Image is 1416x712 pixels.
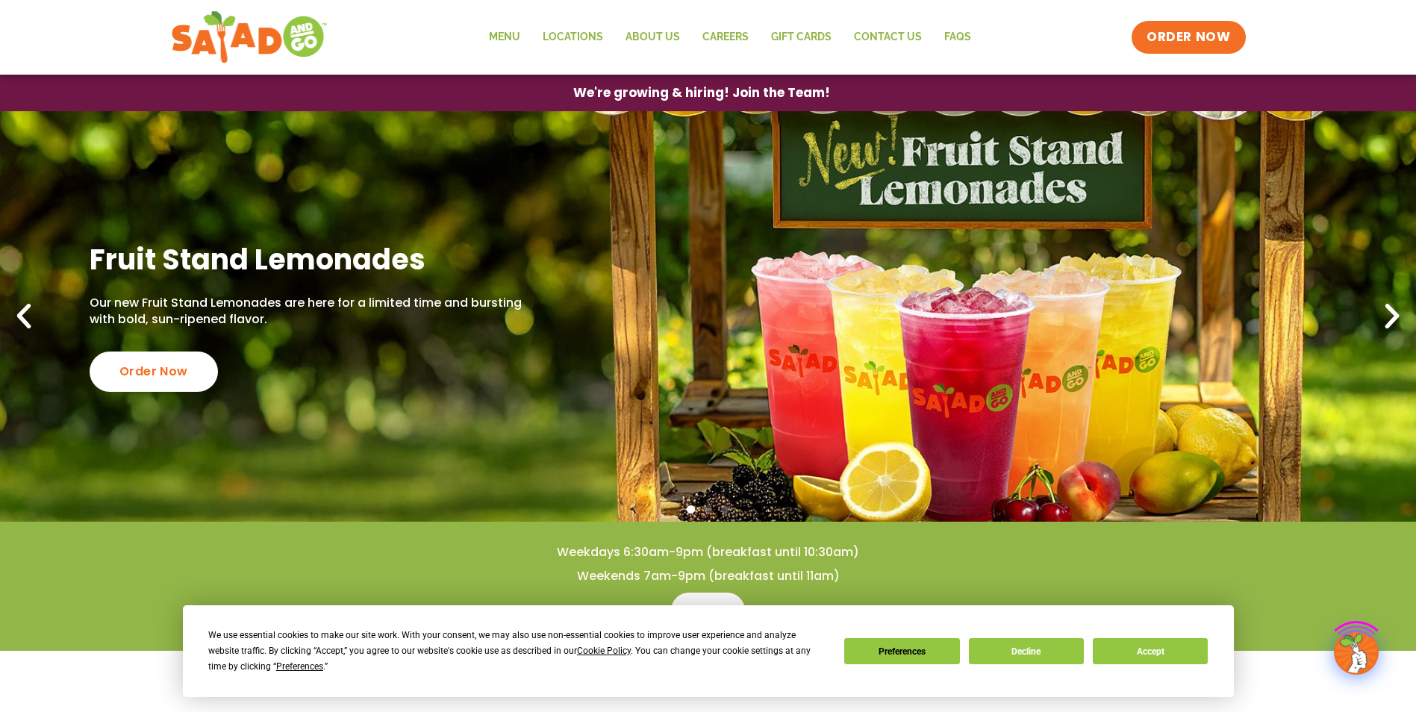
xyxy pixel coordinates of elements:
a: Contact Us [843,20,933,54]
button: Preferences [844,638,959,664]
h4: Weekdays 6:30am-9pm (breakfast until 10:30am) [30,544,1386,560]
a: FAQs [933,20,982,54]
a: We're growing & hiring! Join the Team! [551,75,852,110]
div: We use essential cookies to make our site work. With your consent, we may also use non-essential ... [208,628,826,675]
p: Our new Fruit Stand Lemonades are here for a limited time and bursting with bold, sun-ripened fla... [90,295,527,328]
span: We're growing & hiring! Join the Team! [573,87,830,99]
span: ORDER NOW [1147,28,1230,46]
div: Previous slide [7,300,40,333]
a: Locations [531,20,614,54]
img: new-SAG-logo-768×292 [171,7,328,67]
a: Careers [691,20,760,54]
span: Preferences [276,661,323,672]
a: About Us [614,20,691,54]
button: Accept [1093,638,1208,664]
button: Decline [969,638,1084,664]
nav: Menu [478,20,982,54]
h4: Weekends 7am-9pm (breakfast until 11am) [30,568,1386,584]
span: Go to slide 1 [687,505,695,513]
h2: Fruit Stand Lemonades [90,241,527,278]
div: Next slide [1376,300,1409,333]
a: Menu [671,593,745,628]
div: Cookie Consent Prompt [183,605,1234,697]
span: Cookie Policy [577,646,631,656]
a: Menu [478,20,531,54]
a: ORDER NOW [1132,21,1245,54]
a: GIFT CARDS [760,20,843,54]
span: Menu [689,602,727,619]
div: Order Now [90,352,218,392]
span: Go to slide 3 [721,505,729,513]
span: Go to slide 2 [704,505,712,513]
